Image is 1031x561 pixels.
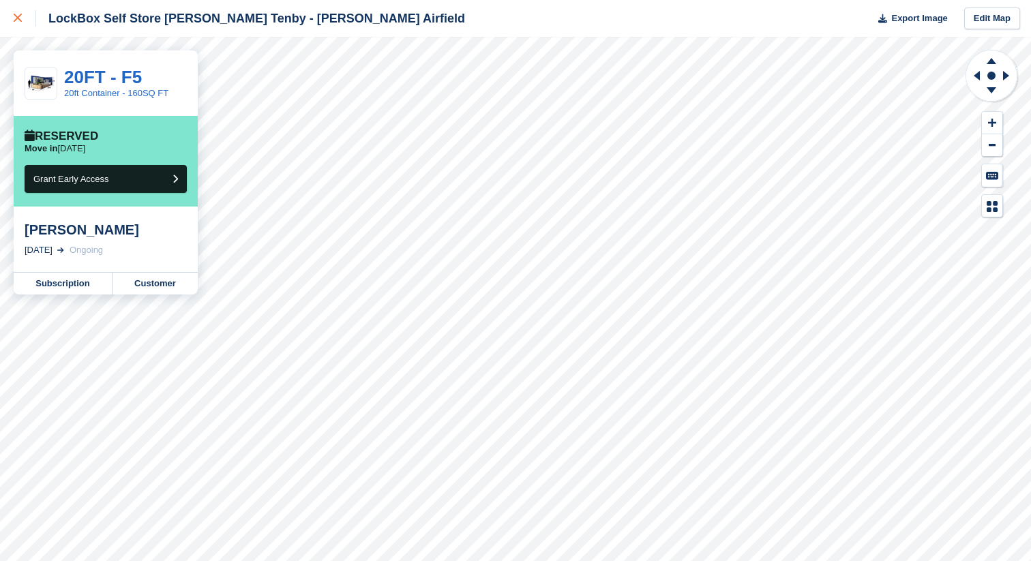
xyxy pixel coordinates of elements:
a: Subscription [14,273,113,294]
a: 20ft Container - 160SQ FT [64,88,168,98]
span: Grant Early Access [33,174,109,184]
img: 20-ft-container.jpg [25,72,57,95]
button: Zoom In [982,112,1002,134]
p: [DATE] [25,143,85,154]
a: Customer [113,273,198,294]
a: Edit Map [964,7,1020,30]
button: Export Image [870,7,948,30]
img: arrow-right-light-icn-cde0832a797a2874e46488d9cf13f60e5c3a73dbe684e267c42b8395dfbc2abf.svg [57,247,64,253]
div: Reserved [25,130,98,143]
span: Move in [25,143,57,153]
div: Ongoing [70,243,103,257]
a: 20FT - F5 [64,67,142,87]
button: Keyboard Shortcuts [982,164,1002,187]
button: Zoom Out [982,134,1002,157]
button: Map Legend [982,195,1002,217]
span: Export Image [891,12,947,25]
div: [DATE] [25,243,53,257]
div: LockBox Self Store [PERSON_NAME] Tenby - [PERSON_NAME] Airfield [36,10,465,27]
button: Grant Early Access [25,165,187,193]
div: [PERSON_NAME] [25,222,187,238]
